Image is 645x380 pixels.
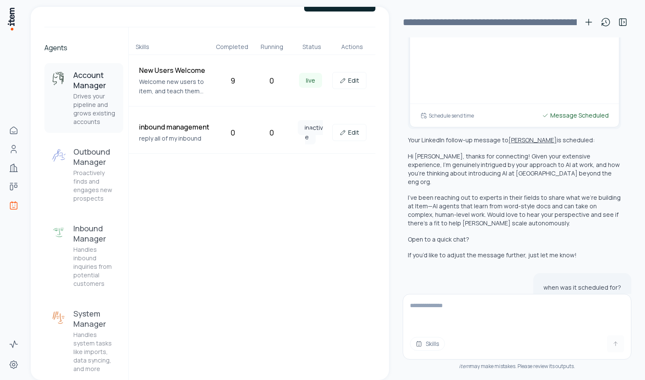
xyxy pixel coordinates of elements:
h3: Outbound Manager [73,147,116,167]
button: View history [597,14,614,31]
a: Home [5,122,22,139]
div: Status [296,43,329,51]
h3: Account Manager [73,70,116,90]
p: Drives your pipeline and grows existing accounts [73,92,116,126]
div: 0 [217,127,249,138]
i: item [459,363,470,370]
p: I’ve been reaching out to experts in their fields to share what we’re building at Item—AI agents ... [408,193,621,227]
p: Handles inbound inquiries from potential customers [73,245,116,288]
span: Message Scheduled [550,111,609,120]
p: when was it scheduled for? [543,283,621,292]
h4: inbound management [139,122,210,132]
h2: Agents [44,43,123,53]
div: Skills [136,43,209,51]
p: If you’d like to adjust the message further, just let me know! [408,251,621,259]
p: Hi [PERSON_NAME], thanks for connecting! Given your extensive experience, I’m genuinely intrigued... [408,152,621,186]
div: 0 [256,127,288,138]
a: Activity [5,336,22,353]
div: 9 [217,75,249,86]
span: inactive [298,120,323,144]
a: Edit [332,72,366,89]
h3: System Manager [73,308,116,329]
p: Welcome new users to item, and teach them tricks on how to use the product. [139,77,210,96]
button: System ManagerSystem ManagerHandles system tasks like imports, data syncing, and more [44,302,123,380]
button: Skills [410,337,445,351]
p: Proactively finds and engages new prospects [73,169,116,203]
h6: Schedule send time [429,112,474,119]
a: Edit [332,124,366,141]
p: Handles system tasks like imports, data syncing, and more [73,331,116,373]
img: Inbound Manager [51,225,67,240]
span: live [299,73,322,88]
p: Your LinkedIn follow-up message to is scheduled: [408,136,595,144]
button: New conversation [580,14,597,31]
div: Completed [215,43,249,51]
h3: Inbound Manager [73,223,116,244]
img: Account Manager [51,72,67,87]
a: Deals [5,178,22,195]
div: 0 [256,75,288,86]
button: Toggle sidebar [614,14,631,31]
a: Companies [5,159,22,176]
div: Actions [335,43,369,51]
p: reply all of my inbound [139,134,210,143]
a: Settings [5,356,22,373]
div: may make mistakes. Please review its outputs. [403,363,631,370]
img: Outbound Manager [51,148,67,164]
p: Open to a quick chat? [408,235,621,244]
a: People [5,141,22,158]
img: Item Brain Logo [7,7,15,31]
span: Skills [426,340,439,348]
button: [PERSON_NAME] [508,136,557,144]
img: System Manager [51,310,67,325]
h4: New Users Welcome [139,65,210,75]
button: Inbound ManagerInbound ManagerHandles inbound inquiries from potential customers [44,216,123,295]
button: Account ManagerAccount ManagerDrives your pipeline and grows existing accounts [44,63,123,133]
div: Running [256,43,289,51]
a: Agents [5,197,22,214]
button: Outbound ManagerOutbound ManagerProactively finds and engages new prospects [44,140,123,210]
